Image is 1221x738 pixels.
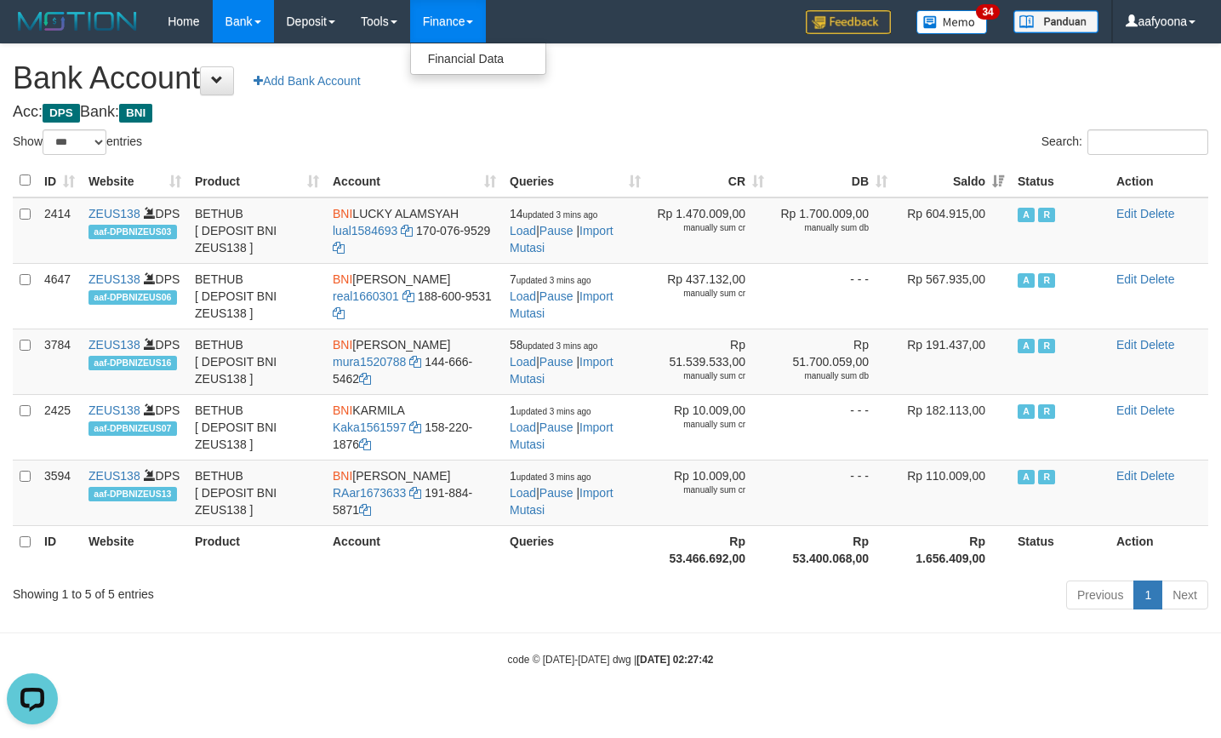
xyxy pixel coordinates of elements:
[510,207,613,255] span: | |
[1140,272,1174,286] a: Delete
[326,263,503,329] td: [PERSON_NAME] 188-600-9531
[242,66,371,95] a: Add Bank Account
[1140,207,1174,220] a: Delete
[1140,403,1174,417] a: Delete
[333,224,397,237] a: lual1584693
[88,487,177,501] span: aaf-DPBNIZEUS13
[894,525,1011,574] th: Rp 1.656.409,00
[37,525,82,574] th: ID
[648,394,771,460] td: Rp 10.009,00
[13,104,1208,121] h4: Acc: Bank:
[326,197,503,264] td: LUCKY ALAMSYAH 170-076-9529
[539,289,573,303] a: Pause
[7,7,58,58] button: Open LiveChat chat widget
[510,486,536,500] a: Load
[333,289,399,303] a: real1660301
[510,403,591,417] span: 1
[654,484,745,496] div: manually sum cr
[13,9,142,34] img: MOTION_logo.png
[326,394,503,460] td: KARMILA 158-220-1876
[82,164,188,197] th: Website: activate to sort column ascending
[188,394,326,460] td: BETHUB [ DEPOSIT BNI ZEUS138 ]
[510,289,613,320] a: Import Mutasi
[88,421,177,436] span: aaf-DPBNIZEUS07
[1011,164,1110,197] th: Status
[119,104,152,123] span: BNI
[510,338,613,386] span: | |
[88,290,177,305] span: aaf-DPBNIZEUS06
[806,10,891,34] img: Feedback.jpg
[510,338,597,352] span: 58
[1038,208,1055,222] span: Running
[894,164,1011,197] th: Saldo: activate to sort column ascending
[1116,403,1137,417] a: Edit
[778,222,869,234] div: manually sum db
[88,207,140,220] a: ZEUS138
[88,469,140,483] a: ZEUS138
[771,329,894,394] td: Rp 51.700.059,00
[894,460,1011,525] td: Rp 110.009,00
[1011,525,1110,574] th: Status
[359,503,371,517] a: Copy 1918845871 to clipboard
[326,164,503,197] th: Account: activate to sort column ascending
[1116,338,1137,352] a: Edit
[82,525,188,574] th: Website
[894,263,1011,329] td: Rp 567.935,00
[326,329,503,394] td: [PERSON_NAME] 144-666-5462
[510,355,536,369] a: Load
[188,197,326,264] td: BETHUB [ DEPOSIT BNI ZEUS138 ]
[37,460,82,525] td: 3594
[188,263,326,329] td: BETHUB [ DEPOSIT BNI ZEUS138 ]
[976,4,999,20] span: 34
[333,207,352,220] span: BNI
[188,164,326,197] th: Product: activate to sort column ascending
[894,394,1011,460] td: Rp 182.113,00
[1038,404,1055,419] span: Running
[333,306,345,320] a: Copy 1886009531 to clipboard
[37,164,82,197] th: ID: activate to sort column ascending
[1116,272,1137,286] a: Edit
[43,104,80,123] span: DPS
[402,289,414,303] a: Copy real1660301 to clipboard
[648,164,771,197] th: CR: activate to sort column ascending
[1018,404,1035,419] span: Active
[516,276,591,285] span: updated 3 mins ago
[503,164,648,197] th: Queries: activate to sort column ascending
[894,197,1011,264] td: Rp 604.915,00
[654,370,745,382] div: manually sum cr
[523,341,598,351] span: updated 3 mins ago
[648,329,771,394] td: Rp 51.539.533,00
[510,224,536,237] a: Load
[771,197,894,264] td: Rp 1.700.009,00
[82,460,188,525] td: DPS
[510,272,613,320] span: | |
[188,329,326,394] td: BETHUB [ DEPOSIT BNI ZEUS138 ]
[771,263,894,329] td: - - -
[359,438,371,451] a: Copy 1582201876 to clipboard
[894,329,1011,394] td: Rp 191.437,00
[13,61,1208,95] h1: Bank Account
[82,329,188,394] td: DPS
[401,224,413,237] a: Copy lual1584693 to clipboard
[1038,470,1055,484] span: Running
[523,210,598,220] span: updated 3 mins ago
[510,420,536,434] a: Load
[771,525,894,574] th: Rp 53.400.068,00
[333,355,406,369] a: mura1520788
[82,394,188,460] td: DPS
[333,241,345,255] a: Copy 1700769529 to clipboard
[771,394,894,460] td: - - -
[1116,469,1137,483] a: Edit
[37,197,82,264] td: 2414
[771,164,894,197] th: DB: activate to sort column ascending
[539,224,573,237] a: Pause
[188,460,326,525] td: BETHUB [ DEPOSIT BNI ZEUS138 ]
[188,525,326,574] th: Product
[409,420,421,434] a: Copy Kaka1561597 to clipboard
[503,525,648,574] th: Queries
[1110,164,1208,197] th: Action
[510,403,613,451] span: | |
[510,289,536,303] a: Load
[1140,469,1174,483] a: Delete
[1133,581,1162,609] a: 1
